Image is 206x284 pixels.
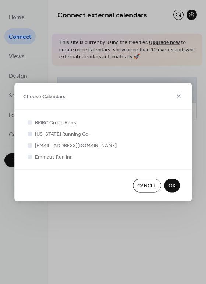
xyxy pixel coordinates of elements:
[133,179,161,193] button: Cancel
[35,131,90,138] span: [US_STATE] Running Co.
[35,119,76,127] span: BMRC Group Runs
[137,182,157,190] span: Cancel
[168,182,175,190] span: OK
[23,93,65,101] span: Choose Calendars
[35,142,117,150] span: [EMAIL_ADDRESS][DOMAIN_NAME]
[164,179,180,193] button: OK
[35,153,73,161] span: Emmaus Run Inn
